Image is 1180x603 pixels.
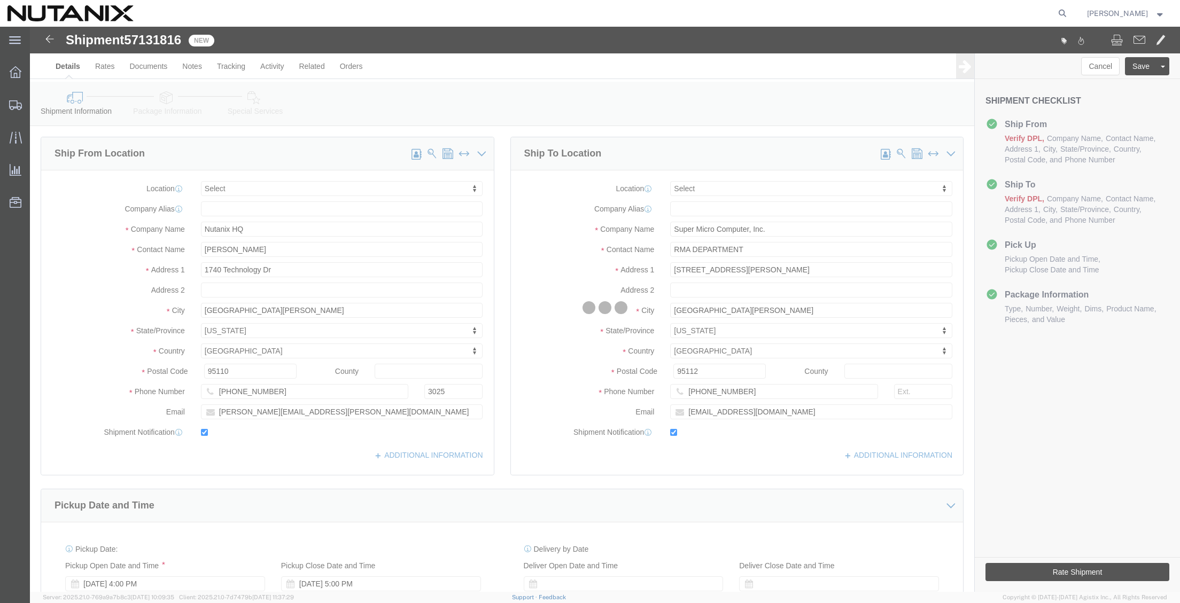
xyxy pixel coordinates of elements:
span: Client: 2025.21.0-7d7479b [179,594,294,600]
span: [DATE] 10:09:35 [131,594,174,600]
button: [PERSON_NAME] [1086,7,1166,20]
span: Copyright © [DATE]-[DATE] Agistix Inc., All Rights Reserved [1003,593,1167,602]
img: logo [7,5,134,21]
span: [DATE] 11:37:29 [252,594,294,600]
span: Stephanie Guadron [1087,7,1148,19]
span: Server: 2025.21.0-769a9a7b8c3 [43,594,174,600]
a: Feedback [539,594,566,600]
a: Support [512,594,539,600]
